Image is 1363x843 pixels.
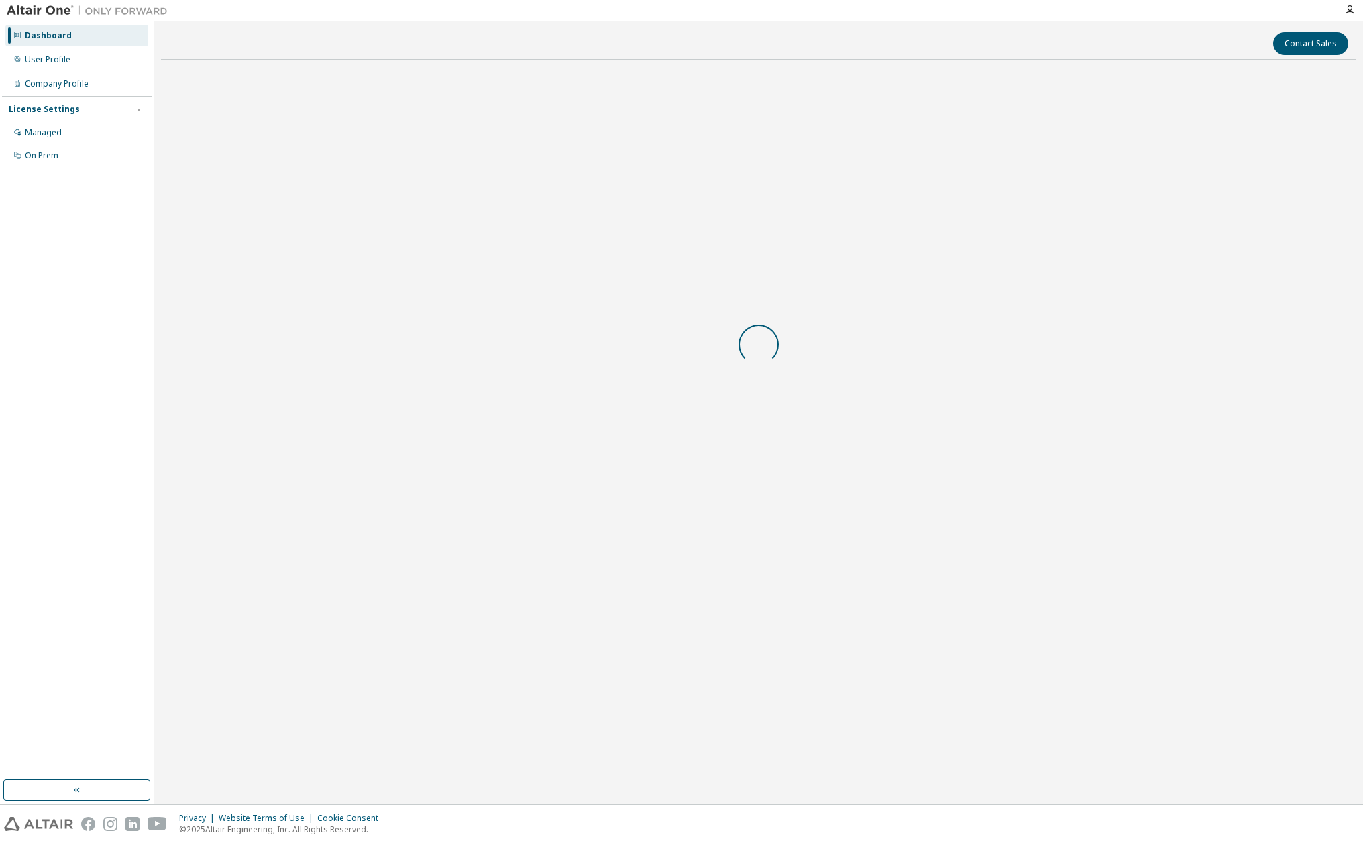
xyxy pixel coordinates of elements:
div: Privacy [179,813,219,824]
div: Company Profile [25,78,89,89]
div: User Profile [25,54,70,65]
img: altair_logo.svg [4,817,73,831]
img: instagram.svg [103,817,117,831]
div: Dashboard [25,30,72,41]
div: License Settings [9,104,80,115]
button: Contact Sales [1273,32,1348,55]
img: linkedin.svg [125,817,140,831]
div: On Prem [25,150,58,161]
p: © 2025 Altair Engineering, Inc. All Rights Reserved. [179,824,386,835]
img: youtube.svg [148,817,167,831]
div: Managed [25,127,62,138]
img: facebook.svg [81,817,95,831]
div: Website Terms of Use [219,813,317,824]
div: Cookie Consent [317,813,386,824]
img: Altair One [7,4,174,17]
